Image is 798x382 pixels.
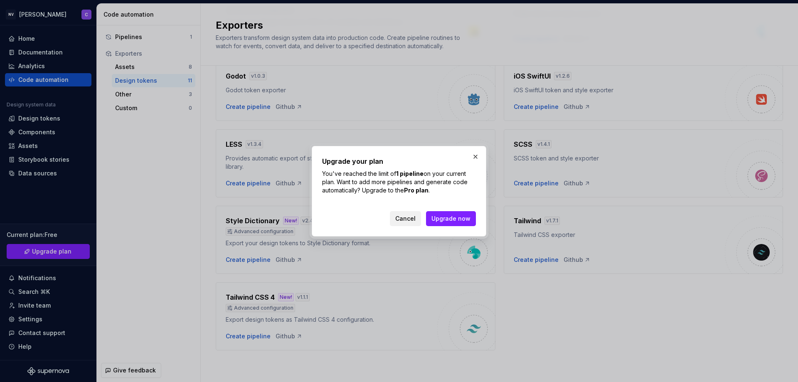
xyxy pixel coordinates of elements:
[322,170,476,195] p: You've reached the limit of on your current plan. Want to add more pipelines and generate code au...
[431,214,470,223] span: Upgrade now
[390,211,421,226] button: Cancel
[395,214,416,223] span: Cancel
[322,156,476,166] h2: Upgrade your plan
[426,211,476,226] button: Upgrade now
[404,187,429,194] b: Pro plan
[396,170,424,177] b: 1 pipeline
